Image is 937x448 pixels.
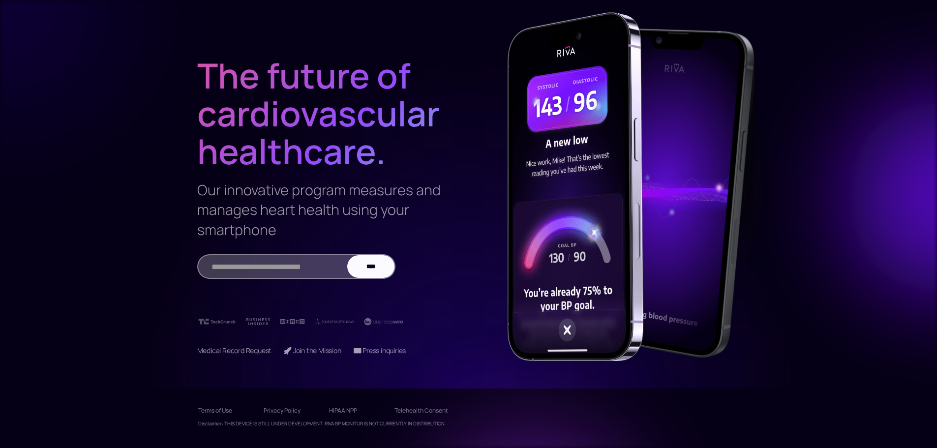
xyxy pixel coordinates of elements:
[198,403,252,418] a: Terms of Use
[197,180,445,239] h3: Our innovative program measures and manages heart health using your smartphone
[394,403,448,418] a: Telehealth Consent
[197,254,395,279] form: Email Form
[283,346,341,355] a: 🚀 Join the Mission
[197,346,272,355] a: Medical Record Request
[329,403,383,418] a: HIPAA NPP
[264,403,317,418] a: Privacy Policy
[198,418,445,428] div: Disclaimer: THIS DEVICE IS STILL UNDER DEVELOPMENT. RIVA BP MONITOR IS NOT CURRENTLY IN DISTRIBUTION
[353,346,406,355] a: 📧 Press inquiries
[197,17,445,171] h1: The future of cardiovascular healthcare.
